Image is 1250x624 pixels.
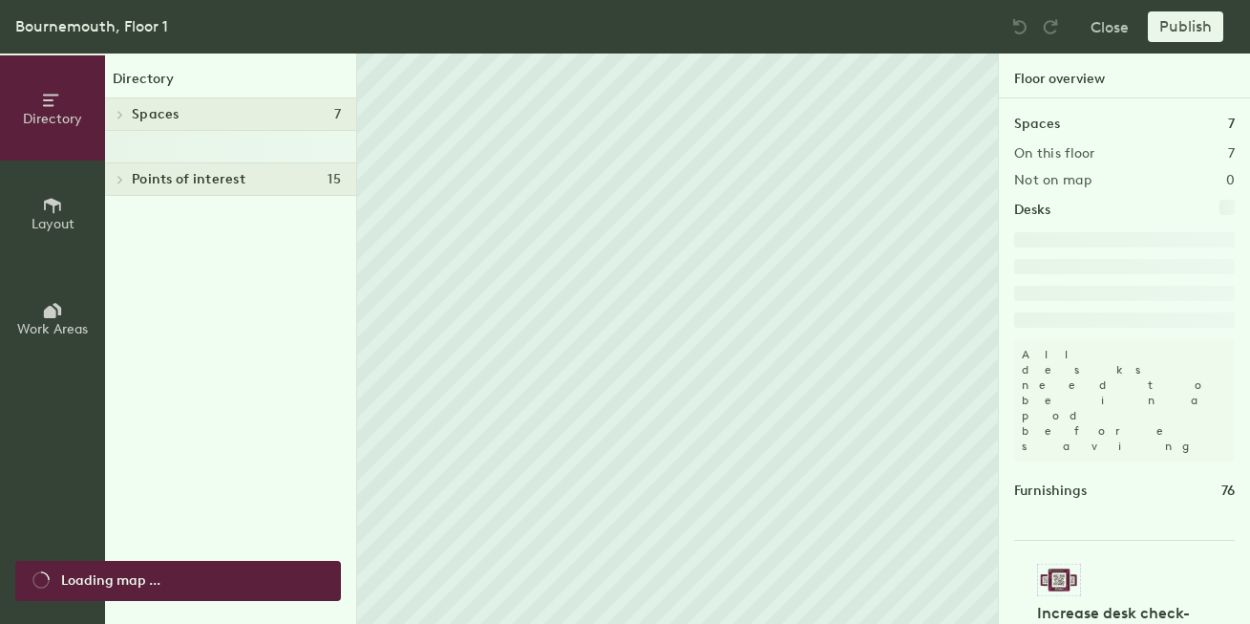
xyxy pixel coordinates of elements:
h1: Furnishings [1014,481,1087,502]
canvas: Map [357,54,998,624]
h1: 76 [1221,481,1235,502]
h2: Not on map [1014,173,1091,188]
button: Close [1091,11,1129,42]
h2: On this floor [1014,146,1095,161]
span: Work Areas [17,321,88,337]
span: Spaces [132,107,180,122]
h2: 7 [1228,146,1235,161]
h1: 7 [1228,114,1235,135]
span: 7 [334,107,341,122]
h1: Floor overview [999,54,1250,98]
h2: 0 [1226,173,1235,188]
p: All desks need to be in a pod before saving [1014,339,1235,462]
span: Layout [32,216,74,232]
img: Undo [1010,17,1029,36]
span: Loading map ... [61,570,160,592]
h1: Spaces [1014,114,1060,135]
div: Bournemouth, Floor 1 [15,14,168,38]
img: Sticker logo [1037,564,1081,596]
span: Points of interest [132,172,245,187]
span: 15 [328,172,341,187]
img: Redo [1041,17,1060,36]
h1: Desks [1014,200,1050,221]
span: Directory [23,111,82,127]
h1: Directory [105,69,356,98]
